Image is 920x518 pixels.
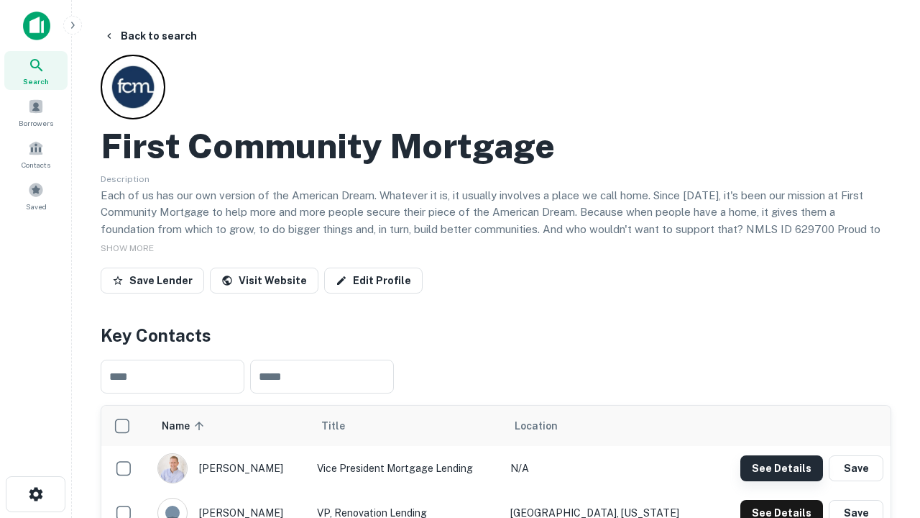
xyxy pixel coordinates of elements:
[23,12,50,40] img: capitalize-icon.png
[310,406,503,446] th: Title
[4,51,68,90] a: Search
[22,159,50,171] span: Contacts
[23,76,49,87] span: Search
[829,455,883,481] button: Save
[210,268,318,294] a: Visit Website
[26,201,47,212] span: Saved
[101,243,154,253] span: SHOW MORE
[740,455,823,481] button: See Details
[4,176,68,215] a: Saved
[848,403,920,472] iframe: Chat Widget
[515,417,558,435] span: Location
[310,446,503,491] td: Vice President Mortgage Lending
[162,417,208,435] span: Name
[157,453,303,483] div: [PERSON_NAME]
[503,446,712,491] td: N/A
[324,268,423,294] a: Edit Profile
[4,93,68,132] a: Borrowers
[150,406,310,446] th: Name
[101,174,149,184] span: Description
[98,23,203,49] button: Back to search
[101,268,204,294] button: Save Lender
[503,406,712,446] th: Location
[19,117,53,129] span: Borrowers
[321,417,364,435] span: Title
[101,322,891,348] h4: Key Contacts
[101,187,891,255] p: Each of us has our own version of the American Dream. Whatever it is, it usually involves a place...
[158,454,187,483] img: 1520878720083
[4,135,68,173] a: Contacts
[101,125,555,167] h2: First Community Mortgage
